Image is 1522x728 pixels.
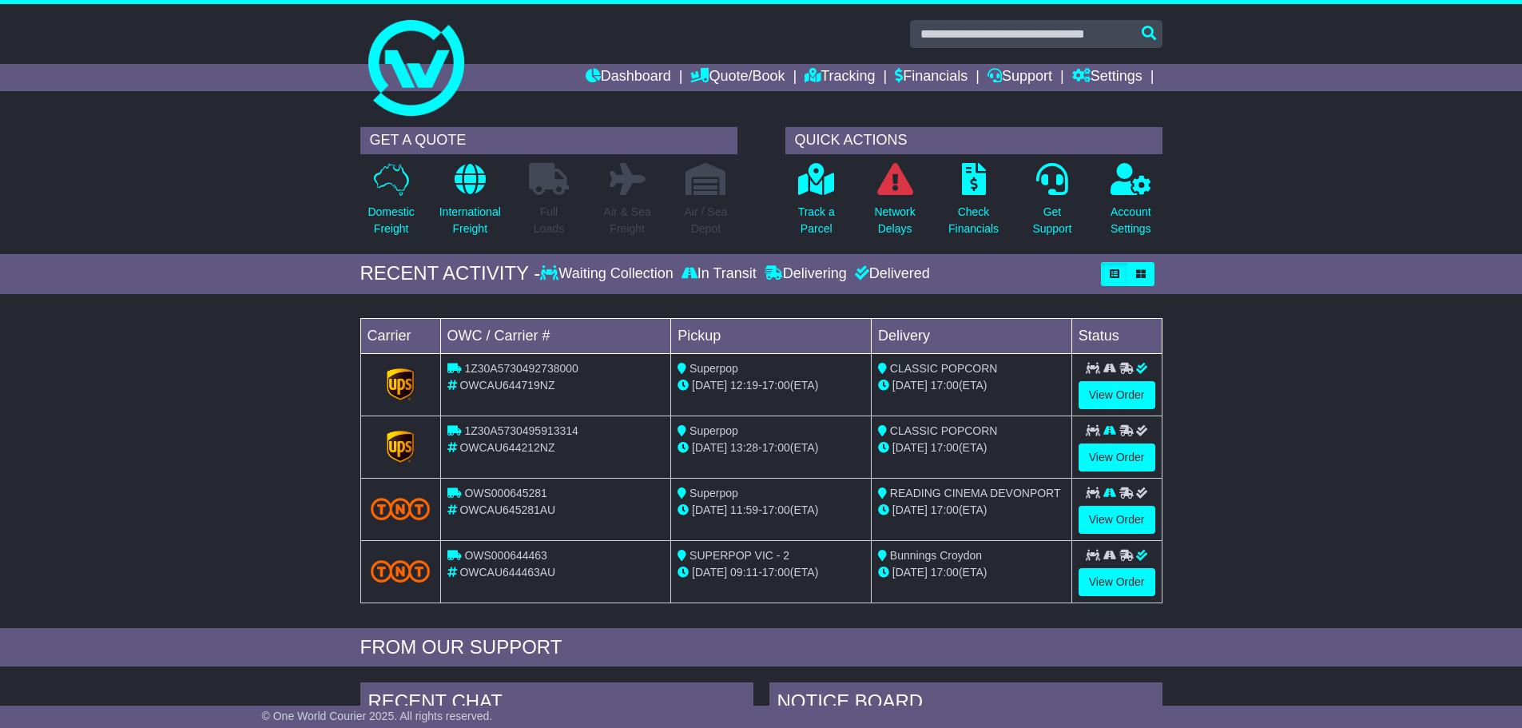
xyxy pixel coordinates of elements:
[529,204,569,237] p: Full Loads
[459,441,554,454] span: OWCAU644212NZ
[931,503,959,516] span: 17:00
[367,162,415,246] a: DomesticFreight
[890,549,982,562] span: Bunnings Croydon
[762,503,790,516] span: 17:00
[690,64,785,91] a: Quote/Book
[360,636,1162,659] div: FROM OUR SUPPORT
[689,549,789,562] span: SUPERPOP VIC - 2
[931,379,959,392] span: 17:00
[678,502,864,519] div: - (ETA)
[892,503,928,516] span: [DATE]
[459,379,554,392] span: OWCAU644719NZ
[730,503,758,516] span: 11:59
[892,379,928,392] span: [DATE]
[1032,204,1071,237] p: Get Support
[785,127,1162,154] div: QUICK ACTIONS
[762,441,790,454] span: 17:00
[892,566,928,579] span: [DATE]
[878,440,1065,456] div: (ETA)
[440,318,671,353] td: OWC / Carrier #
[678,564,864,581] div: - (ETA)
[805,64,875,91] a: Tracking
[360,127,737,154] div: GET A QUOTE
[873,162,916,246] a: NetworkDelays
[874,204,915,237] p: Network Delays
[761,265,851,283] div: Delivering
[1110,162,1152,246] a: AccountSettings
[1079,506,1155,534] a: View Order
[878,502,1065,519] div: (ETA)
[730,379,758,392] span: 12:19
[1072,64,1142,91] a: Settings
[762,566,790,579] span: 17:00
[931,441,959,454] span: 17:00
[689,424,738,437] span: Superpop
[1079,381,1155,409] a: View Order
[387,431,414,463] img: GetCarrierServiceLogo
[892,441,928,454] span: [DATE]
[387,368,414,400] img: GetCarrierServiceLogo
[360,318,440,353] td: Carrier
[360,682,753,726] div: RECENT CHAT
[360,262,541,285] div: RECENT ACTIVITY -
[948,204,999,237] p: Check Financials
[671,318,872,353] td: Pickup
[1031,162,1072,246] a: GetSupport
[878,377,1065,394] div: (ETA)
[890,424,998,437] span: CLASSIC POPCORN
[689,487,738,499] span: Superpop
[586,64,671,91] a: Dashboard
[692,441,727,454] span: [DATE]
[685,204,728,237] p: Air / Sea Depot
[678,265,761,283] div: In Transit
[895,64,968,91] a: Financials
[371,560,431,582] img: TNT_Domestic.png
[464,549,547,562] span: OWS000644463
[762,379,790,392] span: 17:00
[604,204,651,237] p: Air & Sea Freight
[1079,444,1155,471] a: View Order
[464,487,547,499] span: OWS000645281
[769,682,1162,726] div: NOTICE BOARD
[689,362,738,375] span: Superpop
[797,162,836,246] a: Track aParcel
[948,162,999,246] a: CheckFinancials
[931,566,959,579] span: 17:00
[368,204,414,237] p: Domestic Freight
[1111,204,1151,237] p: Account Settings
[1079,568,1155,596] a: View Order
[692,566,727,579] span: [DATE]
[692,379,727,392] span: [DATE]
[988,64,1052,91] a: Support
[678,377,864,394] div: - (ETA)
[459,503,555,516] span: OWCAU645281AU
[678,440,864,456] div: - (ETA)
[871,318,1071,353] td: Delivery
[439,204,501,237] p: International Freight
[878,564,1065,581] div: (ETA)
[692,503,727,516] span: [DATE]
[464,424,578,437] span: 1Z30A5730495913314
[851,265,930,283] div: Delivered
[540,265,677,283] div: Waiting Collection
[464,362,578,375] span: 1Z30A5730492738000
[1071,318,1162,353] td: Status
[262,710,493,722] span: © One World Courier 2025. All rights reserved.
[890,362,998,375] span: CLASSIC POPCORN
[459,566,555,579] span: OWCAU644463AU
[730,566,758,579] span: 09:11
[730,441,758,454] span: 13:28
[798,204,835,237] p: Track a Parcel
[371,498,431,519] img: TNT_Domestic.png
[439,162,502,246] a: InternationalFreight
[890,487,1061,499] span: READING CINEMA DEVONPORT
